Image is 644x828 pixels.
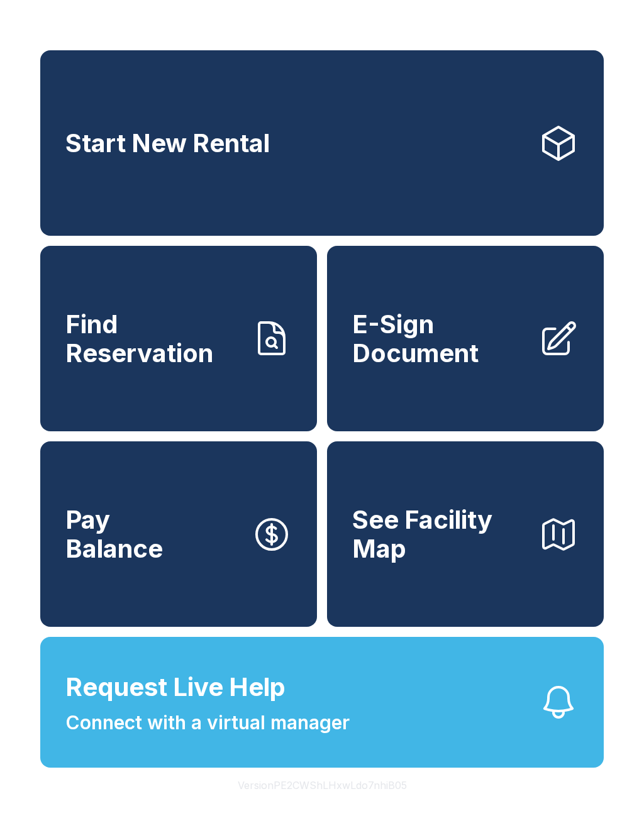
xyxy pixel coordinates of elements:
[228,768,417,803] button: VersionPE2CWShLHxwLdo7nhiB05
[40,637,604,768] button: Request Live HelpConnect with a virtual manager
[65,668,286,706] span: Request Live Help
[65,310,241,367] span: Find Reservation
[327,441,604,627] button: See Facility Map
[65,709,350,737] span: Connect with a virtual manager
[40,246,317,431] a: Find Reservation
[40,441,317,627] a: PayBalance
[40,50,604,236] a: Start New Rental
[327,246,604,431] a: E-Sign Document
[352,310,528,367] span: E-Sign Document
[65,129,270,158] span: Start New Rental
[352,505,528,563] span: See Facility Map
[65,505,163,563] span: Pay Balance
